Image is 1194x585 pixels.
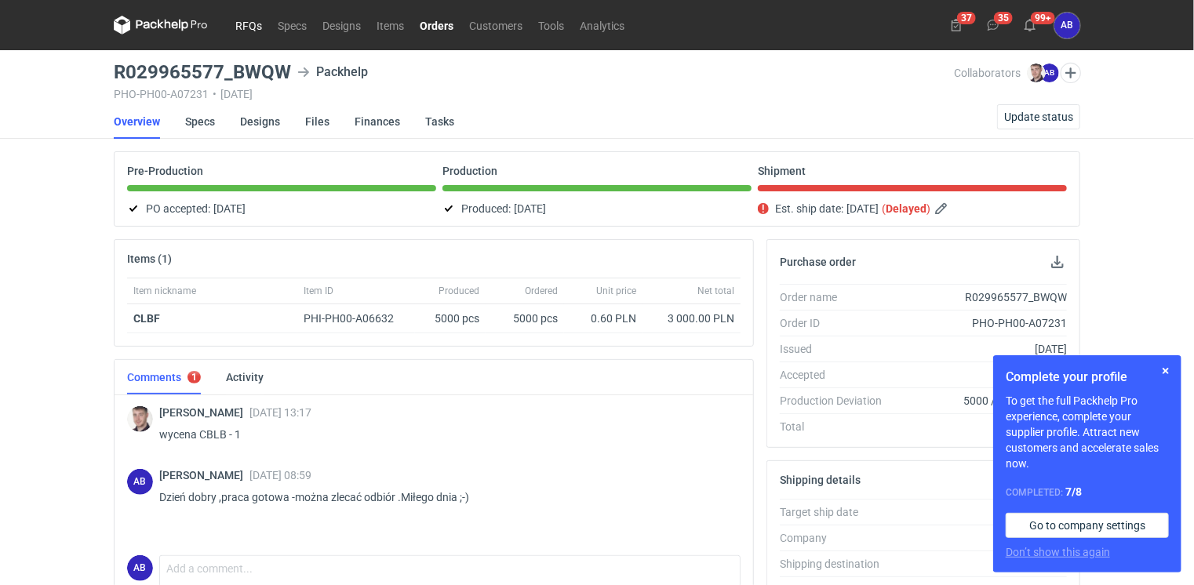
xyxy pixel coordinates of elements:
[127,253,172,265] h2: Items (1)
[439,285,479,297] span: Produced
[1006,513,1169,538] a: Go to company settings
[758,199,1067,218] div: Est. ship date:
[963,393,1067,409] span: 5000 / 5000 pcs ( )
[442,199,752,218] div: Produced:
[780,393,894,409] div: Production Deviation
[1061,63,1081,83] button: Edit collaborators
[780,256,856,268] h2: Purchase order
[780,474,861,486] h2: Shipping details
[249,406,311,419] span: [DATE] 13:17
[894,341,1067,357] div: [DATE]
[530,16,572,35] a: Tools
[780,289,894,305] div: Order name
[114,88,954,100] div: PHO-PH00-A07231 [DATE]
[213,88,217,100] span: •
[780,367,894,383] div: Accepted
[114,104,160,139] a: Overview
[127,555,153,581] div: Agnieszka Biniarz
[159,488,728,507] p: Dzień dobry ,praca gotowa -można zlecać odbiór .Miłego dnia ;-)
[1156,362,1175,380] button: Skip for now
[934,199,952,218] button: Edit estimated shipping date
[240,104,280,139] a: Designs
[758,165,806,177] p: Shipment
[133,285,196,297] span: Item nickname
[159,469,249,481] span: [PERSON_NAME]
[780,504,894,520] div: Target ship date
[114,16,208,35] svg: Packhelp Pro
[270,16,315,35] a: Specs
[127,360,201,394] a: Comments1
[159,425,728,444] p: wycena CBLB - 1
[127,469,153,495] div: Agnieszka Biniarz
[997,104,1080,129] button: Update status
[305,104,329,139] a: Files
[415,304,486,333] div: 5000 pcs
[304,285,333,297] span: Item ID
[133,312,160,325] strong: CLBF
[159,406,249,419] span: [PERSON_NAME]
[486,304,564,333] div: 5000 pcs
[697,285,734,297] span: Net total
[315,16,369,35] a: Designs
[894,289,1067,305] div: R029965577_BWQW
[304,311,409,326] div: PHI-PH00-A06632
[1048,253,1067,271] button: Download PO
[981,13,1006,38] button: 35
[780,341,894,357] div: Issued
[1054,13,1080,38] div: Agnieszka Biniarz
[127,165,203,177] p: Pre-Production
[1027,64,1046,82] img: Maciej Sikora
[894,367,1067,383] div: [DATE]
[1054,13,1080,38] button: AB
[572,16,632,35] a: Analytics
[954,67,1021,79] span: Collaborators
[780,556,894,572] div: Shipping destination
[1006,368,1169,387] h1: Complete your profile
[355,104,400,139] a: Finances
[1017,13,1043,38] button: 99+
[213,199,246,218] span: [DATE]
[1004,111,1073,122] span: Update status
[191,372,197,383] div: 1
[1006,393,1169,471] p: To get the full Packhelp Pro experience, complete your supplier profile. Attract new customers an...
[127,555,153,581] figcaption: AB
[926,202,930,215] em: )
[846,199,879,218] span: [DATE]
[944,13,969,38] button: 37
[570,311,636,326] div: 0.60 PLN
[127,199,436,218] div: PO accepted:
[1065,485,1082,498] strong: 7 / 8
[780,530,894,546] div: Company
[525,285,558,297] span: Ordered
[596,285,636,297] span: Unit price
[228,16,270,35] a: RFQs
[894,315,1067,331] div: PHO-PH00-A07231
[425,104,454,139] a: Tasks
[780,419,894,434] div: Total
[114,63,291,82] h3: R029965577_BWQW
[226,360,264,394] a: Activity
[442,165,497,177] p: Production
[780,315,894,331] div: Order ID
[882,202,886,215] em: (
[894,530,1067,546] div: Packhelp
[127,406,153,432] img: Maciej Sikora
[185,104,215,139] a: Specs
[649,311,734,326] div: 3 000.00 PLN
[1006,544,1110,560] button: Don’t show this again
[412,16,461,35] a: Orders
[127,469,153,495] figcaption: AB
[369,16,412,35] a: Items
[1040,64,1059,82] figcaption: AB
[249,469,311,481] span: [DATE] 08:59
[1006,484,1169,500] div: Completed:
[514,199,546,218] span: [DATE]
[894,419,1067,434] div: 3 000.00 PLN
[886,202,926,215] strong: Delayed
[461,16,530,35] a: Customers
[297,63,368,82] div: Packhelp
